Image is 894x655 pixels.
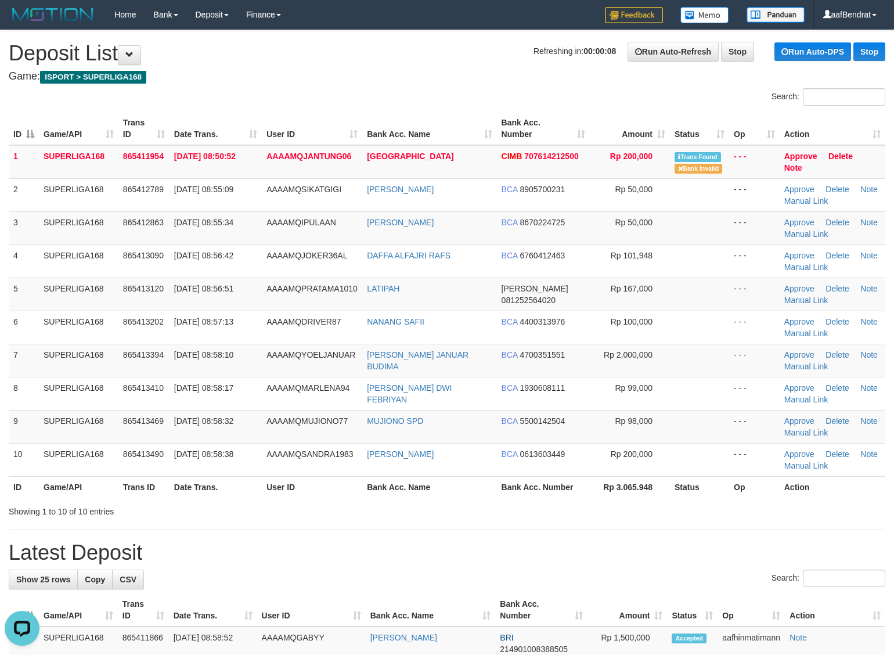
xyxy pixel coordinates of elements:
img: MOTION_logo.png [9,6,97,23]
th: Op: activate to sort column ascending [729,112,780,145]
th: Action: activate to sort column ascending [780,112,885,145]
th: Bank Acc. Name: activate to sort column ascending [366,593,496,627]
th: ID [9,476,39,498]
td: SUPERLIGA168 [39,344,118,377]
a: Delete [825,185,849,194]
th: Game/API: activate to sort column ascending [39,112,118,145]
td: - - - [729,244,780,278]
span: [DATE] 08:58:38 [174,449,233,459]
span: Copy 1930608111 to clipboard [520,383,565,393]
th: Amount: activate to sort column ascending [587,593,668,627]
td: 7 [9,344,39,377]
span: [PERSON_NAME] [502,284,568,293]
th: ID: activate to sort column descending [9,593,39,627]
td: - - - [729,311,780,344]
span: AAAAMQDRIVER87 [266,317,341,326]
a: [PERSON_NAME] JANUAR BUDIMA [367,350,468,371]
td: 3 [9,211,39,244]
td: SUPERLIGA168 [39,410,118,443]
th: Game/API: activate to sort column ascending [39,593,118,627]
th: Action [780,476,885,498]
span: BCA [502,317,518,326]
td: SUPERLIGA168 [39,145,118,179]
span: Copy 8905700231 to clipboard [520,185,565,194]
a: [PERSON_NAME] DWI FEBRIYAN [367,383,452,404]
input: Search: [803,88,885,106]
span: [DATE] 08:57:13 [174,317,233,326]
td: 1 [9,145,39,179]
td: SUPERLIGA168 [39,211,118,244]
span: [DATE] 08:58:32 [174,416,233,426]
a: Delete [825,350,849,359]
th: User ID: activate to sort column ascending [262,112,362,145]
span: [DATE] 08:55:34 [174,218,233,227]
span: AAAAMQYOELJANUAR [266,350,355,359]
span: BCA [502,218,518,227]
a: Note [860,284,878,293]
span: BCA [502,185,518,194]
th: User ID [262,476,362,498]
span: Show 25 rows [16,575,70,584]
span: Rp 50,000 [615,218,653,227]
th: Bank Acc. Number: activate to sort column ascending [495,593,587,627]
span: AAAAMQMARLENA94 [266,383,349,393]
a: Note [860,317,878,326]
a: Delete [825,284,849,293]
td: - - - [729,211,780,244]
span: Refreshing in: [533,46,616,56]
span: BCA [502,251,518,260]
span: CSV [120,575,136,584]
span: AAAAMQMUJIONO77 [266,416,348,426]
a: Note [860,218,878,227]
span: [DATE] 08:56:42 [174,251,233,260]
a: Manual Link [784,329,828,338]
a: Approve [784,218,814,227]
a: Note [860,251,878,260]
span: AAAAMQSIKATGIGI [266,185,341,194]
td: 5 [9,278,39,311]
a: Manual Link [784,362,828,371]
a: Approve [784,185,814,194]
td: SUPERLIGA168 [39,311,118,344]
h1: Deposit List [9,42,885,65]
a: Note [784,163,802,172]
span: [DATE] 08:58:17 [174,383,233,393]
span: BCA [502,449,518,459]
a: Manual Link [784,229,828,239]
a: Approve [784,284,814,293]
span: [DATE] 08:58:10 [174,350,233,359]
td: - - - [729,278,780,311]
th: Date Trans.: activate to sort column ascending [169,593,257,627]
td: SUPERLIGA168 [39,377,118,410]
td: 2 [9,178,39,211]
span: 865413090 [123,251,164,260]
span: Rp 167,000 [611,284,653,293]
a: [GEOGRAPHIC_DATA] [367,152,454,161]
span: [DATE] 08:50:52 [174,152,236,161]
span: BCA [502,383,518,393]
span: Accepted [672,634,706,643]
a: Approve [784,251,814,260]
a: CSV [112,570,144,589]
a: Manual Link [784,461,828,470]
strong: 00:00:08 [583,46,616,56]
span: 865412789 [123,185,164,194]
span: Rp 99,000 [615,383,653,393]
a: MUJIONO SPD [367,416,423,426]
span: AAAAMQSANDRA1983 [266,449,353,459]
span: Copy 081252564020 to clipboard [502,296,556,305]
a: Delete [825,251,849,260]
a: Delete [828,152,853,161]
th: Bank Acc. Number: activate to sort column ascending [497,112,590,145]
a: Note [790,633,807,642]
a: Note [860,350,878,359]
a: DAFFA ALFAJRI RAFS [367,251,450,260]
th: Amount: activate to sort column ascending [590,112,670,145]
a: Stop [853,42,885,61]
a: LATIPAH [367,284,399,293]
span: Copy [85,575,105,584]
a: Manual Link [784,395,828,404]
div: Showing 1 to 10 of 10 entries [9,501,364,517]
td: - - - [729,178,780,211]
span: Rp 100,000 [611,317,653,326]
